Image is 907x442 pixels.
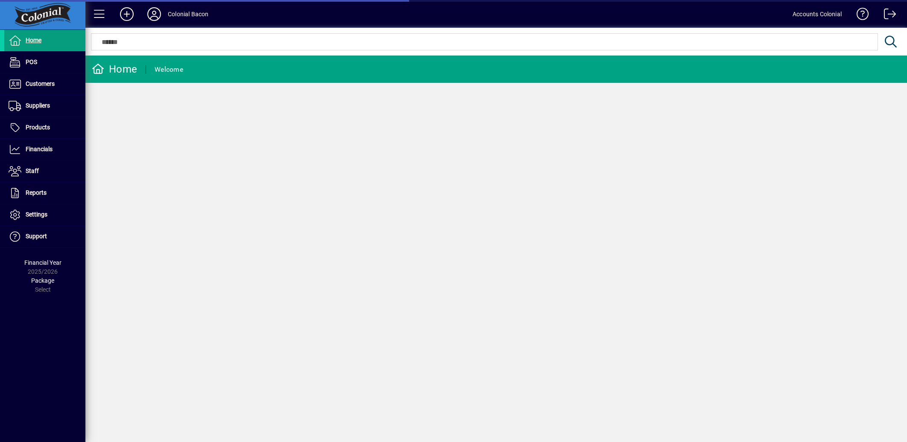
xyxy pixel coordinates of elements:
[26,167,39,174] span: Staff
[26,80,55,87] span: Customers
[26,211,47,218] span: Settings
[4,117,85,138] a: Products
[4,73,85,95] a: Customers
[155,63,183,76] div: Welcome
[26,146,53,152] span: Financials
[140,6,168,22] button: Profile
[26,59,37,65] span: POS
[24,259,61,266] span: Financial Year
[26,37,41,44] span: Home
[850,2,869,29] a: Knowledge Base
[31,277,54,284] span: Package
[26,102,50,109] span: Suppliers
[4,226,85,247] a: Support
[26,189,47,196] span: Reports
[4,161,85,182] a: Staff
[168,7,208,21] div: Colonial Bacon
[793,7,842,21] div: Accounts Colonial
[4,182,85,204] a: Reports
[92,62,137,76] div: Home
[113,6,140,22] button: Add
[4,52,85,73] a: POS
[26,233,47,240] span: Support
[26,124,50,131] span: Products
[878,2,896,29] a: Logout
[4,139,85,160] a: Financials
[4,204,85,225] a: Settings
[4,95,85,117] a: Suppliers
